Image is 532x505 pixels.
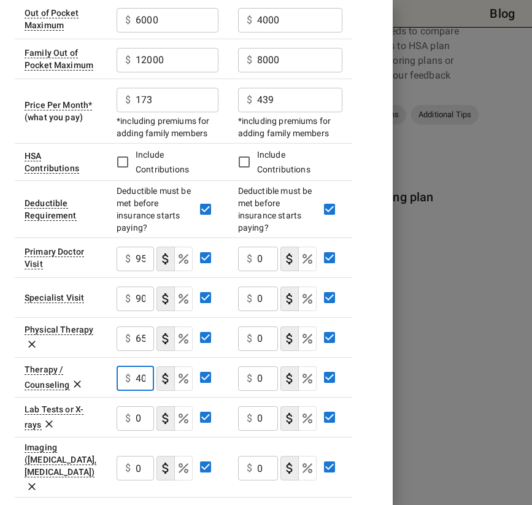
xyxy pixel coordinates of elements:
[300,411,315,426] svg: Select if this service charges coinsurance, a percentage of the medical expense that you pay to y...
[176,331,191,346] svg: Select if this service charges coinsurance, a percentage of the medical expense that you pay to y...
[158,291,173,306] svg: Select if this service charges a copay (or copayment), a set dollar amount (e.g. $30) you pay to ...
[247,291,252,306] p: $
[247,411,252,426] p: $
[125,331,131,346] p: $
[247,53,252,67] p: $
[25,198,77,221] div: This option will be 'Yes' for most plans. If your plan details say something to the effect of 'de...
[247,331,252,346] p: $
[298,326,317,351] button: coinsurance
[156,287,193,311] div: cost type
[247,371,252,386] p: $
[136,150,189,174] span: Include Contributions
[247,13,252,28] p: $
[176,371,191,386] svg: Select if this service charges coinsurance, a percentage of the medical expense that you pay to y...
[125,371,131,386] p: $
[280,247,299,271] button: copayment
[280,366,317,391] div: cost type
[247,252,252,266] p: $
[247,461,252,476] p: $
[25,325,93,335] div: Physical Therapy
[280,456,299,480] button: copayment
[25,100,92,110] div: Sometimes called 'plan cost'. The portion of the plan premium that comes out of your wallet each ...
[25,293,84,303] div: Sometimes called 'Specialist' or 'Specialist Office Visit'. This is a visit to a doctor with a sp...
[174,326,193,351] button: coinsurance
[280,406,299,431] button: copayment
[156,326,175,351] button: copayment
[300,252,315,266] svg: Select if this service charges coinsurance, a percentage of the medical expense that you pay to y...
[156,287,175,311] button: copayment
[282,252,297,266] svg: Select if this service charges a copay (or copayment), a set dollar amount (e.g. $30) you pay to ...
[156,326,193,351] div: cost type
[125,93,131,107] p: $
[238,185,317,234] div: Deductible must be met before insurance starts paying?
[300,461,315,476] svg: Select if this service charges coinsurance, a percentage of the medical expense that you pay to y...
[280,326,299,351] button: copayment
[174,456,193,480] button: coinsurance
[156,456,193,480] div: cost type
[25,8,79,31] div: Sometimes called 'Out of Pocket Limit' or 'Annual Limit'. This is the maximum amount of money tha...
[174,247,193,271] button: coinsurance
[282,461,297,476] svg: Select if this service charges a copay (or copayment), a set dollar amount (e.g. $30) you pay to ...
[280,456,317,480] div: cost type
[156,456,175,480] button: copayment
[158,331,173,346] svg: Select if this service charges a copay (or copayment), a set dollar amount (e.g. $30) you pay to ...
[158,252,173,266] svg: Select if this service charges a copay (or copayment), a set dollar amount (e.g. $30) you pay to ...
[228,79,352,143] td: *including premiums for adding family members
[300,331,315,346] svg: Select if this service charges coinsurance, a percentage of the medical expense that you pay to y...
[25,247,84,269] div: Visit to your primary doctor for general care (also known as a Primary Care Provider, Primary Car...
[125,13,131,28] p: $
[280,326,317,351] div: cost type
[25,404,83,430] div: Lab Tests or X-rays
[282,371,297,386] svg: Select if this service charges a copay (or copayment), a set dollar amount (e.g. $30) you pay to ...
[125,411,131,426] p: $
[156,247,175,271] button: copayment
[280,247,317,271] div: cost type
[156,366,193,391] div: cost type
[158,371,173,386] svg: Select if this service charges a copay (or copayment), a set dollar amount (e.g. $30) you pay to ...
[298,287,317,311] button: coinsurance
[300,291,315,306] svg: Select if this service charges coinsurance, a percentage of the medical expense that you pay to y...
[280,406,317,431] div: cost type
[158,411,173,426] svg: Select if this service charges a copay (or copayment), a set dollar amount (e.g. $30) you pay to ...
[282,411,297,426] svg: Select if this service charges a copay (or copayment), a set dollar amount (e.g. $30) you pay to ...
[174,366,193,391] button: coinsurance
[125,53,131,67] p: $
[156,247,193,271] div: cost type
[174,287,193,311] button: coinsurance
[298,247,317,271] button: coinsurance
[25,442,96,477] div: Imaging (MRI, PET, CT)
[300,371,315,386] svg: Select if this service charges coinsurance, a percentage of the medical expense that you pay to y...
[298,406,317,431] button: coinsurance
[156,406,175,431] button: copayment
[257,150,310,174] span: Include Contributions
[298,456,317,480] button: coinsurance
[280,366,299,391] button: copayment
[282,331,297,346] svg: Select if this service charges a copay (or copayment), a set dollar amount (e.g. $30) you pay to ...
[125,461,131,476] p: $
[247,93,252,107] p: $
[158,461,173,476] svg: Select if this service charges a copay (or copayment), a set dollar amount (e.g. $30) you pay to ...
[176,291,191,306] svg: Select if this service charges coinsurance, a percentage of the medical expense that you pay to y...
[156,406,193,431] div: cost type
[176,411,191,426] svg: Select if this service charges coinsurance, a percentage of the medical expense that you pay to y...
[176,252,191,266] svg: Select if this service charges coinsurance, a percentage of the medical expense that you pay to y...
[107,79,228,143] td: *including premiums for adding family members
[280,287,299,311] button: copayment
[25,48,93,71] div: Similar to Out of Pocket Maximum, but applies to your whole family. This is the maximum amount of...
[282,291,297,306] svg: Select if this service charges a copay (or copayment), a set dollar amount (e.g. $30) you pay to ...
[117,185,193,234] div: Deductible must be met before insurance starts paying?
[280,287,317,311] div: cost type
[25,364,70,390] div: A behavioral health therapy session.
[176,461,191,476] svg: Select if this service charges coinsurance, a percentage of the medical expense that you pay to y...
[298,366,317,391] button: coinsurance
[156,366,175,391] button: copayment
[15,79,107,143] td: (what you pay)
[125,252,131,266] p: $
[174,406,193,431] button: coinsurance
[25,151,79,174] div: Leave the checkbox empty if you don't what an HSA (Health Savings Account) is. If the insurance p...
[125,291,131,306] p: $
